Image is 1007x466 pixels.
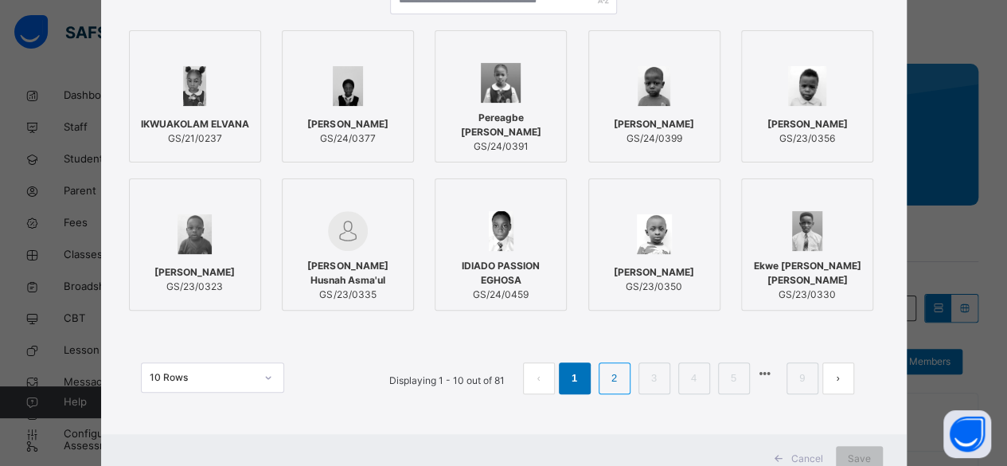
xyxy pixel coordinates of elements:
li: 3 [638,362,670,394]
a: 1 [567,368,582,389]
li: 5 [718,362,750,394]
span: IKWUAKOLAM ELVANA [141,117,249,131]
img: GS_23_0330.png [792,211,822,251]
li: 上一页 [523,362,555,394]
span: Cancel [791,452,823,466]
span: GS/23/0356 [767,131,848,146]
span: [PERSON_NAME] [154,265,235,280]
span: GS/24/0391 [443,139,558,154]
span: GS/24/0399 [614,131,694,146]
li: 9 [786,362,818,394]
span: [PERSON_NAME] [307,117,388,131]
button: Open asap [943,410,991,458]
button: prev page [523,362,555,394]
span: GS/23/0330 [750,288,865,302]
div: 10 Rows [150,370,255,385]
span: GS/23/0323 [154,280,235,294]
img: GS_23_0323.png [178,214,211,254]
li: 下一页 [822,362,854,394]
img: GS_24_0459.png [489,211,513,251]
span: Pereagbe [PERSON_NAME] [443,111,558,139]
li: Displaying 1 - 10 out of 81 [377,362,517,394]
span: Ekwe [PERSON_NAME] [PERSON_NAME] [750,259,865,288]
span: [PERSON_NAME] Husnah Asma'ul [291,259,405,288]
span: GS/23/0350 [614,280,694,294]
button: next page [822,362,854,394]
a: 5 [726,368,741,389]
li: 向后 5 页 [754,362,776,385]
span: Save [848,452,871,466]
img: GS_24_0391.png [481,63,521,103]
img: GS_24_0399.png [638,66,670,106]
li: 4 [678,362,710,394]
img: GS_23_0356.png [788,66,826,106]
span: IDIADO PASSION EGHOSA [443,259,558,288]
img: GS_21_0237.png [183,66,207,106]
span: GS/24/0377 [307,131,388,146]
a: 4 [686,368,701,389]
a: 9 [794,368,810,389]
span: GS/23/0335 [291,288,405,302]
img: GS_23_0350.png [637,214,672,254]
span: [PERSON_NAME] [614,117,694,131]
a: 3 [646,368,662,389]
li: 2 [599,362,630,394]
span: GS/24/0459 [443,288,558,302]
a: 2 [607,368,622,389]
img: GS_24_0377.png [333,66,363,106]
span: [PERSON_NAME] [614,265,694,280]
span: [PERSON_NAME] [767,117,848,131]
span: GS/21/0237 [141,131,249,146]
img: default.svg [328,211,368,251]
li: 1 [559,362,591,394]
